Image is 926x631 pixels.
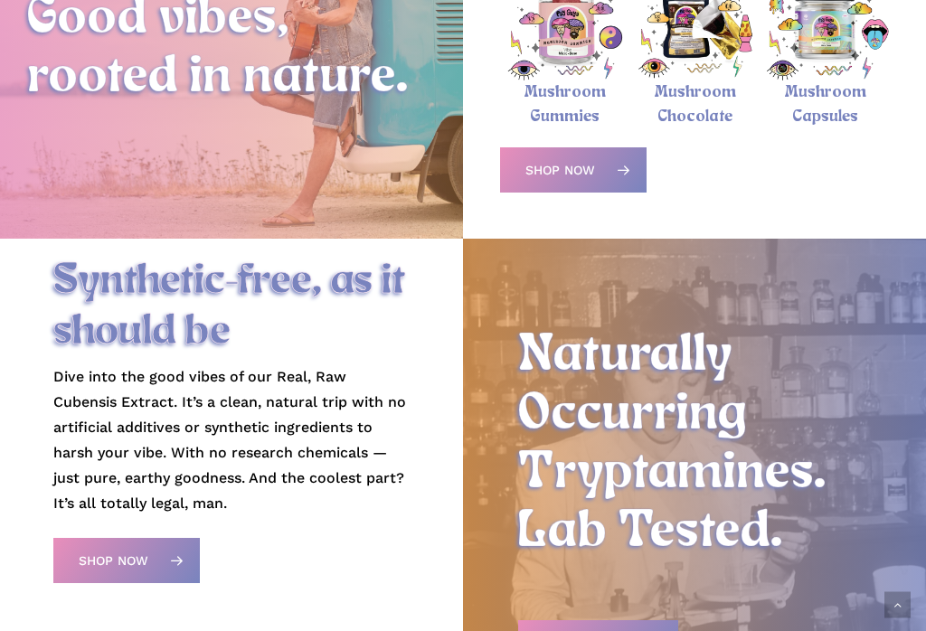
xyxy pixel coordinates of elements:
[53,364,409,516] p: Dive into the good vibes of our Real, Raw Cubensis Extract. It’s a clean, natural trip with no ar...
[524,84,606,126] a: Mushroom Gummies
[500,147,647,193] a: Shop Now
[53,259,406,355] span: Synthetic-free, as it should be
[518,327,871,562] h2: Naturally Occurring Tryptamines. Lab Tested.
[79,551,148,570] span: Shop Now
[53,538,200,583] a: Shop Now
[884,592,911,618] a: Back to top
[654,84,736,126] a: Mushroom Chocolate
[784,84,866,126] a: Mushroom Capsules
[525,161,595,179] span: Shop Now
